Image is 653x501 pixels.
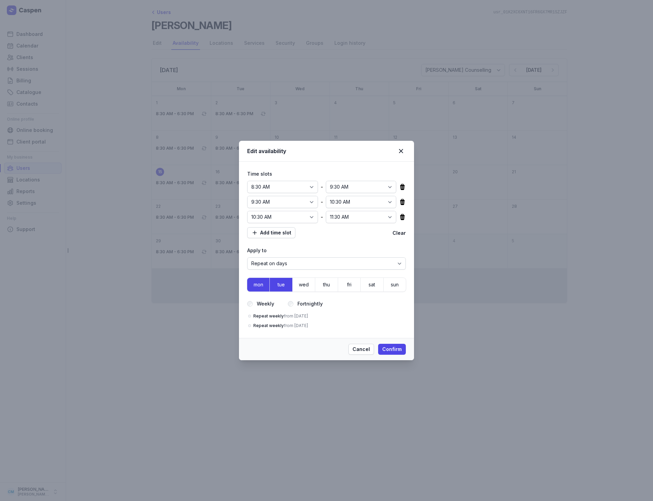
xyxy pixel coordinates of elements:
span: Cancel [352,345,370,353]
span: from [DATE] [284,323,308,328]
span: tue [276,280,286,289]
div: Apply to [247,246,406,255]
button: thu [315,278,337,292]
span: from [DATE] [284,313,308,319]
span: fri [344,280,354,289]
span: sat [367,280,377,289]
div: Time slots [247,170,406,178]
span: sun [390,280,399,289]
button: sat [361,278,383,292]
button: Confirm [378,344,406,355]
label: Fortnightly [297,300,323,308]
div: - [321,213,323,221]
span: mon [254,280,263,289]
span: wed [299,280,309,289]
button: Clear [392,229,406,237]
button: mon [247,278,269,292]
span: Repeat weekly [253,313,284,319]
span: Add time slot [251,229,291,237]
div: - [321,183,323,191]
label: Weekly [257,300,274,308]
button: Cancel [348,344,374,355]
button: Add time slot [247,227,295,238]
button: fri [338,278,360,292]
div: - [321,198,323,206]
button: sun [384,278,406,292]
div: Edit availability [247,147,396,155]
button: wed [293,278,315,292]
span: thu [322,280,331,289]
span: Confirm [382,345,402,353]
span: Repeat weekly [253,323,284,328]
button: tue [270,278,292,292]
